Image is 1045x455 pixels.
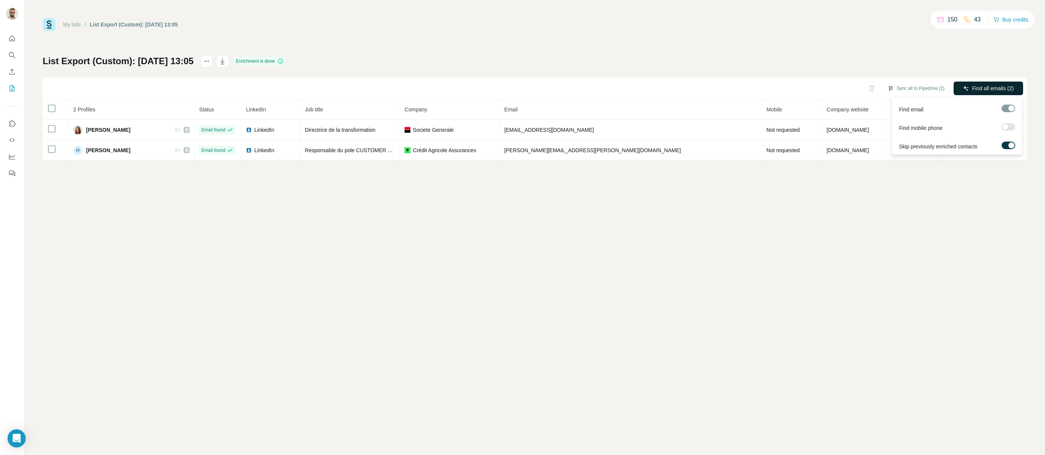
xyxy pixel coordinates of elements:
span: 2 Profiles [73,106,95,113]
button: actions [201,55,213,67]
span: LinkedIn [254,147,274,154]
span: Email found [201,147,225,154]
div: Open Intercom Messenger [8,429,26,447]
span: Not requested [767,127,800,133]
button: Enrich CSV [6,65,18,79]
div: List Export (Custom): [DATE] 13:05 [90,21,178,28]
button: Use Surfe on LinkedIn [6,117,18,130]
span: Status [199,106,214,113]
span: Skip previously enriched contacts [899,143,977,150]
span: Not requested [767,147,800,153]
span: Company [404,106,427,113]
span: Job title [305,106,323,113]
span: LinkedIn [246,106,266,113]
img: LinkedIn logo [246,147,252,153]
span: Societe Generale [413,126,454,134]
span: [EMAIL_ADDRESS][DOMAIN_NAME] [504,127,594,133]
p: 150 [947,15,957,24]
button: Feedback [6,167,18,180]
span: Responsable du pole CUSTOMER ANALYTICS [305,147,416,153]
span: Find mobile phone [899,124,942,132]
button: Dashboard [6,150,18,163]
button: Search [6,48,18,62]
button: Quick start [6,32,18,45]
img: company-logo [404,147,411,153]
h1: List Export (Custom): [DATE] 13:05 [43,55,194,67]
span: [DOMAIN_NAME] [827,147,869,153]
span: Email found [201,126,225,133]
span: Crédit Agricole Assurances [413,147,476,154]
span: [PERSON_NAME] [86,147,130,154]
span: [PERSON_NAME][EMAIL_ADDRESS][PERSON_NAME][DOMAIN_NAME] [504,147,681,153]
div: Enrichment is done [234,57,286,66]
img: company-logo [404,127,411,133]
a: My lists [63,22,81,28]
button: Sync all to Pipedrive (2) [882,83,950,94]
button: Buy credits [993,14,1028,25]
p: 43 [974,15,981,24]
button: My lists [6,82,18,95]
li: / [85,21,86,28]
img: Avatar [6,8,18,20]
span: Company website [827,106,869,113]
span: [DOMAIN_NAME] [827,127,869,133]
img: LinkedIn logo [246,127,252,133]
button: Find all emails (2) [954,82,1023,95]
span: Directrice de la transformation [305,127,375,133]
span: Find email [899,106,923,113]
div: H [73,146,82,155]
span: [PERSON_NAME] [86,126,130,134]
img: Surfe Logo [43,18,56,31]
span: Email [504,106,517,113]
span: LinkedIn [254,126,274,134]
span: Find all emails (2) [972,85,1014,92]
span: Mobile [767,106,782,113]
button: Use Surfe API [6,133,18,147]
img: Avatar [73,125,82,134]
